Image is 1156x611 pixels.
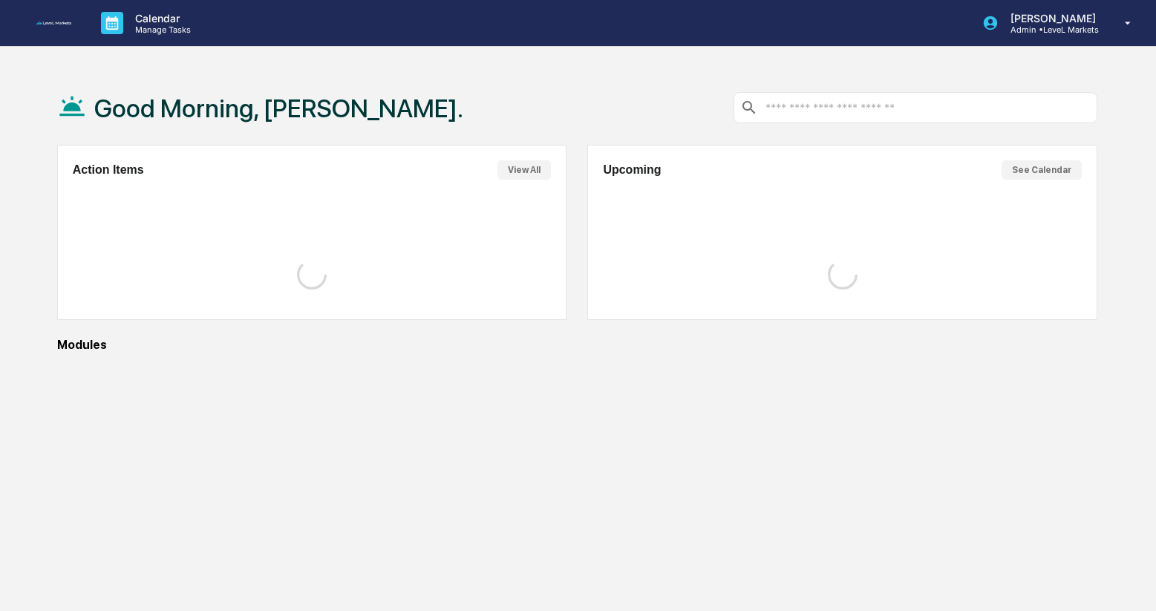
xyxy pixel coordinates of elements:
h2: Action Items [73,163,144,177]
img: logo [36,22,71,25]
p: Manage Tasks [123,24,198,35]
p: Admin • LeveL Markets [999,24,1103,35]
p: Calendar [123,12,198,24]
button: See Calendar [1002,160,1082,180]
h1: Good Morning, [PERSON_NAME]. [94,94,463,123]
div: Modules [57,338,1097,352]
p: [PERSON_NAME] [999,12,1103,24]
h2: Upcoming [603,163,661,177]
button: View All [497,160,551,180]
